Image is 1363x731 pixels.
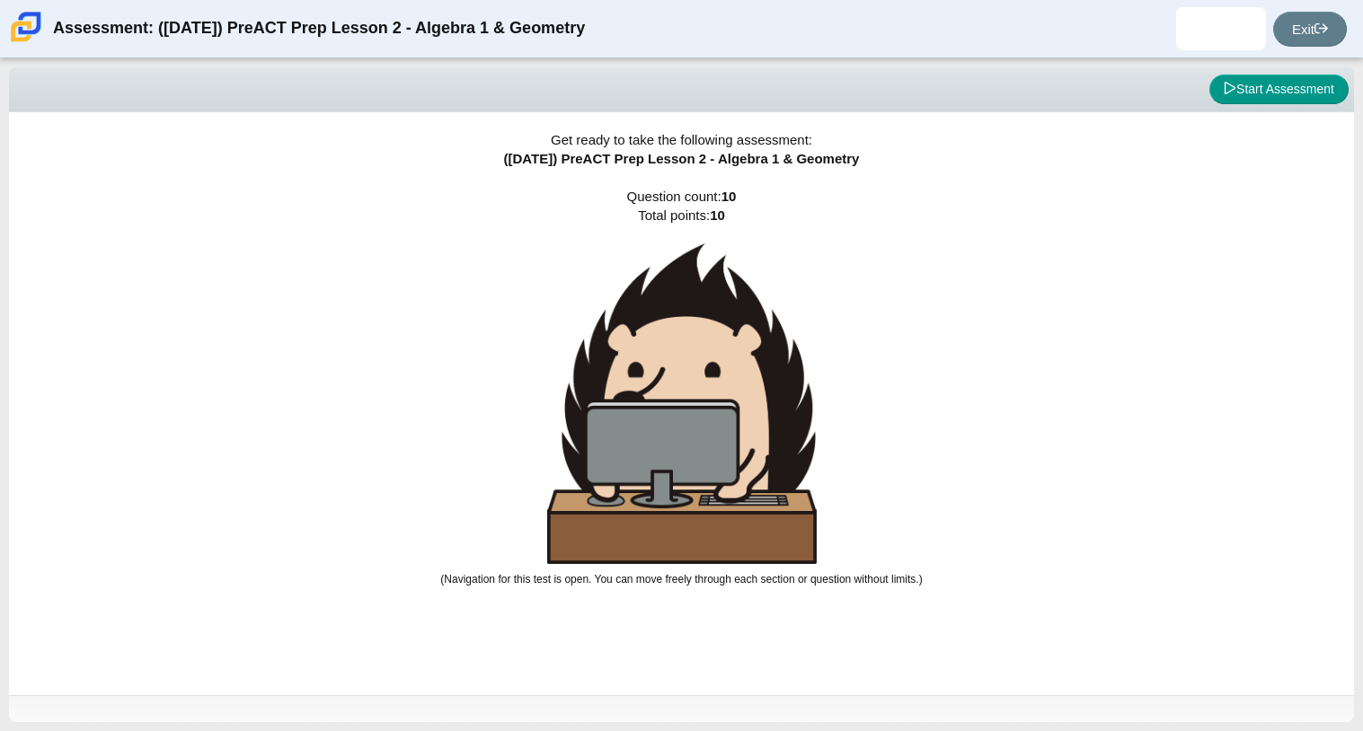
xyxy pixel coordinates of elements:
[7,8,45,46] img: Carmen School of Science & Technology
[1207,14,1235,43] img: estevan.mejiaarang.cjapok
[53,7,585,50] div: Assessment: ([DATE]) PreACT Prep Lesson 2 - Algebra 1 & Geometry
[1273,12,1347,47] a: Exit
[551,132,812,147] span: Get ready to take the following assessment:
[710,207,725,223] b: 10
[7,33,45,48] a: Carmen School of Science & Technology
[504,151,860,166] span: ([DATE]) PreACT Prep Lesson 2 - Algebra 1 & Geometry
[1209,75,1349,105] button: Start Assessment
[721,189,737,204] b: 10
[547,243,817,564] img: hedgehog-behind-computer-large.png
[440,573,922,586] small: (Navigation for this test is open. You can move freely through each section or question without l...
[440,189,922,586] span: Question count: Total points:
